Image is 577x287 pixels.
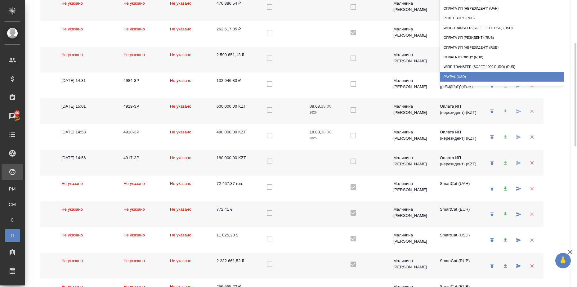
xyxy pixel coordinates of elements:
[61,181,83,186] span: Не указано
[440,4,564,13] div: Оплата ИП (нерезидент) (UAH)
[123,155,160,161] div: 4917-ЗР
[555,253,571,268] button: 🙏
[512,182,525,195] button: Отправить в Smartcat
[8,232,17,239] span: П
[5,214,20,226] a: С
[440,129,476,141] div: Оплата ИП (нерезидент) (KZT)
[526,259,538,272] button: Удалить
[170,27,191,31] span: Не указано
[123,258,145,263] span: Не указано
[512,234,525,246] button: Отправить в Smartcat
[61,233,83,237] span: Не указано
[61,258,83,263] span: Не указано
[526,156,538,169] button: Удалить
[212,201,258,227] td: 772,41 €
[212,176,258,201] td: 72 467,37 грн.
[123,78,160,84] div: 4984-ЗР
[212,73,258,98] td: 132 946,83 ₽
[440,258,476,264] div: SmartCat (RUB)
[123,207,145,212] span: Не указано
[123,181,145,186] span: Не указано
[5,183,20,195] a: PM
[170,130,191,134] span: Не указано
[61,27,83,31] span: Не указано
[499,234,512,246] button: Скачать реестр
[123,103,160,110] div: 4919-ЗР
[123,27,145,31] span: Не указано
[212,227,258,253] td: 11 025,28 $
[440,23,564,33] div: Wire-transfer (более 1000 usd) (USD)
[212,21,258,47] td: 262 617,85 ₽
[310,135,337,141] p: 2025
[11,110,23,116] span: 40
[485,131,498,143] label: Загрузить файл
[170,181,191,186] span: Не указано
[61,155,114,161] div: [DATE] 14:56
[310,110,337,116] p: 2025
[512,259,525,272] button: Отправить в Smartcat
[170,104,191,109] span: Не указано
[440,206,476,213] div: SmartCat (EUR)
[212,150,258,176] td: 180 000,00 KZT
[123,1,145,6] span: Не указано
[61,1,83,6] span: Не указано
[440,13,564,23] div: Рокет ворк (RUB)
[170,78,191,83] span: Не указано
[123,52,145,57] span: Не указано
[485,208,498,221] label: Загрузить файл
[440,62,564,72] div: Wire-transfer (более 1000 euro) (EUR)
[8,217,17,223] span: С
[61,103,114,110] div: [DATE] 15:01
[440,181,476,187] div: SmartCat (UAH)
[170,155,191,160] span: Не указано
[393,206,430,219] div: Малинина [PERSON_NAME]
[512,208,525,221] button: Отправить в Smartcat
[393,258,430,270] div: Малинина [PERSON_NAME]
[393,26,430,38] div: Малинина [PERSON_NAME]
[526,182,538,195] button: Удалить
[61,52,83,57] span: Не указано
[485,234,498,246] label: Загрузить файл
[170,207,191,212] span: Не указано
[499,182,512,195] button: Скачать реестр
[310,104,321,109] p: 08.08,
[2,108,23,124] a: 40
[61,78,114,84] div: [DATE] 14:31
[170,1,191,6] span: Не указано
[485,105,498,118] label: Загрузить файл
[393,129,430,141] div: Малинина [PERSON_NAME]
[440,33,564,43] div: Оплата ИП (резидент) (RUB)
[485,156,498,169] label: Загрузить файл
[5,229,20,242] a: П
[558,254,568,267] span: 🙏
[321,130,331,134] p: 18:00
[8,201,17,208] span: CM
[393,103,430,116] div: Малинина [PERSON_NAME]
[485,259,498,272] label: Загрузить файл
[499,259,512,272] button: Скачать реестр
[212,124,258,150] td: 480 000,00 KZT
[212,253,258,279] td: 2 232 661,52 ₽
[440,72,564,82] div: PayPal (USD)
[61,207,83,212] span: Не указано
[393,52,430,64] div: Малинина [PERSON_NAME]
[393,181,430,193] div: Малинина [PERSON_NAME]
[440,43,564,52] div: Оплата ИП (нерезидент) (RUB)
[526,131,538,143] button: Удалить
[485,182,498,195] label: Загрузить файл
[440,82,564,91] div: PayPal (EUR)
[393,0,430,13] div: Малинина [PERSON_NAME]
[310,130,321,134] p: 18.08,
[321,104,331,109] p: 18:00
[170,52,191,57] span: Не указано
[212,98,258,124] td: 600 000,00 KZT
[393,155,430,167] div: Малинина [PERSON_NAME]
[8,186,17,192] span: PM
[170,258,191,263] span: Не указано
[393,232,430,244] div: Малинина [PERSON_NAME]
[440,232,476,238] div: SmartCat (USD)
[170,233,191,237] span: Не указано
[499,208,512,221] button: Скачать реестр
[440,52,564,62] div: Оплата Юр.лицу (RUB)
[61,129,114,135] div: [DATE] 14:58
